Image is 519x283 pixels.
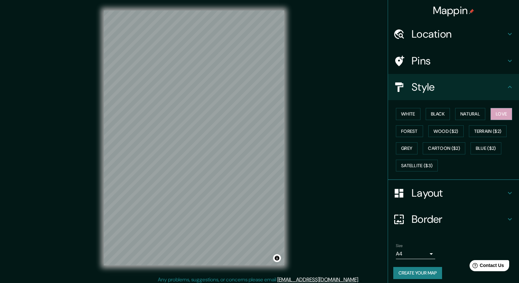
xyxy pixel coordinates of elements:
button: Forest [396,125,423,137]
div: Layout [388,180,519,206]
button: Satellite ($3) [396,160,438,172]
button: White [396,108,420,120]
div: Pins [388,48,519,74]
div: Border [388,206,519,232]
button: Blue ($2) [471,142,501,154]
button: Terrain ($2) [469,125,507,137]
div: Location [388,21,519,47]
h4: Pins [412,54,506,67]
h4: Border [412,213,506,226]
div: A4 [396,249,435,259]
button: Love [491,108,512,120]
button: Create your map [393,267,442,279]
h4: Mappin [433,4,474,17]
h4: Layout [412,186,506,200]
div: Style [388,74,519,100]
button: Wood ($2) [428,125,464,137]
h4: Style [412,80,506,94]
button: Natural [455,108,485,120]
label: Size [396,243,403,249]
canvas: Map [104,10,284,265]
button: Grey [396,142,417,154]
h4: Location [412,27,506,41]
img: pin-icon.png [469,9,474,14]
button: Cartoon ($2) [423,142,465,154]
iframe: Help widget launcher [461,257,512,276]
a: [EMAIL_ADDRESS][DOMAIN_NAME] [277,276,358,283]
button: Toggle attribution [273,254,281,262]
button: Black [426,108,450,120]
